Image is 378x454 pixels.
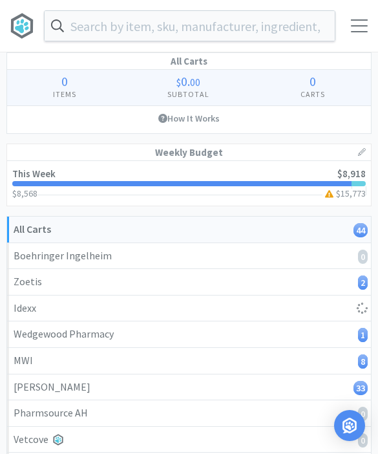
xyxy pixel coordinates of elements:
[358,328,368,342] i: 1
[341,188,366,199] span: 15,773
[7,243,371,270] a: Boehringer Ingelheim0
[7,144,371,161] h1: Weekly Budget
[7,296,371,322] a: Idexx
[14,405,364,422] div: Pharmsource AH
[358,276,368,290] i: 2
[7,161,371,206] a: This Week$8,918$8,568$15,773
[12,188,37,199] span: $8,568
[322,189,366,198] h3: $
[7,269,371,296] a: Zoetis2
[190,76,200,89] span: 00
[7,400,371,427] a: Pharmsource AH0
[45,11,335,41] input: Search by item, sku, manufacturer, ingredient, size...
[14,326,364,343] div: Wedgewood Pharmacy
[334,410,365,441] div: Open Intercom Messenger
[14,352,364,369] div: MWI
[181,73,187,89] span: 0
[353,381,368,395] i: 33
[7,321,371,348] a: Wedgewood Pharmacy1
[14,248,364,265] div: Boehringer Ingelheim
[255,88,371,100] h4: Carts
[358,407,368,421] i: 0
[7,427,371,453] a: Vetcove0
[7,348,371,374] a: MWI8
[358,433,368,448] i: 0
[353,223,368,237] i: 44
[358,250,368,264] i: 0
[14,379,364,396] div: [PERSON_NAME]
[7,374,371,401] a: [PERSON_NAME]33
[14,431,364,448] div: Vetcove
[7,88,121,100] h4: Items
[14,222,51,235] strong: All Carts
[61,73,68,89] span: 0
[14,300,364,317] div: Idexx
[310,73,316,89] span: 0
[7,217,371,243] a: All Carts44
[7,53,371,70] h1: All Carts
[176,76,181,89] span: $
[14,274,364,290] div: Zoetis
[358,354,368,369] i: 8
[7,106,371,131] a: How It Works
[121,88,255,100] h4: Subtotal
[12,169,56,178] h2: This Week
[121,75,255,88] div: .
[337,168,366,180] span: $8,918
